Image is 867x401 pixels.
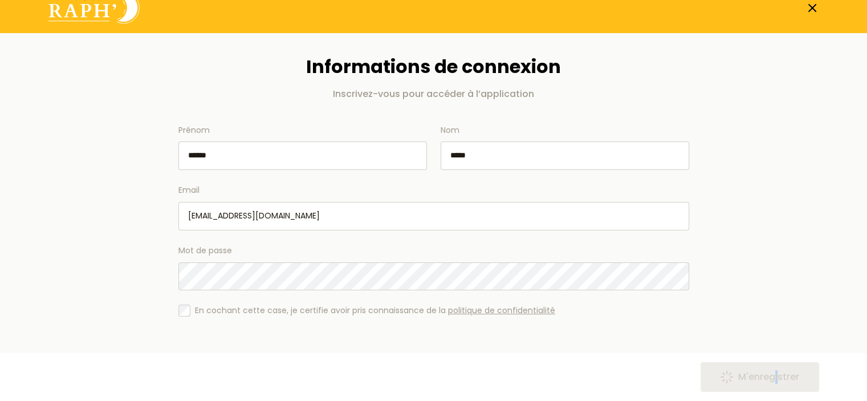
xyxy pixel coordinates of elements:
input: Nom [441,141,689,170]
label: Nom [441,124,689,171]
input: Prénom [178,141,427,170]
input: En cochant cette case, je certifie avoir pris connaissance de la politique de confidentialité [178,305,190,317]
span: En cochant cette case, je certifie avoir pris connaissance de la [195,304,555,318]
input: Mot de passe [178,262,689,290]
label: Mot de passe [178,244,689,290]
label: Email [178,184,689,230]
p: Inscrivez-vous pour accéder à l’application [178,87,689,101]
a: politique de confidentialité [448,305,555,316]
a: Fermer la page [805,1,819,15]
label: Prénom [178,124,427,171]
button: M'enregistrer [701,362,819,392]
span: M'enregistrer [738,370,799,384]
h1: Informations de connexion [178,56,689,78]
input: Email [178,202,689,230]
